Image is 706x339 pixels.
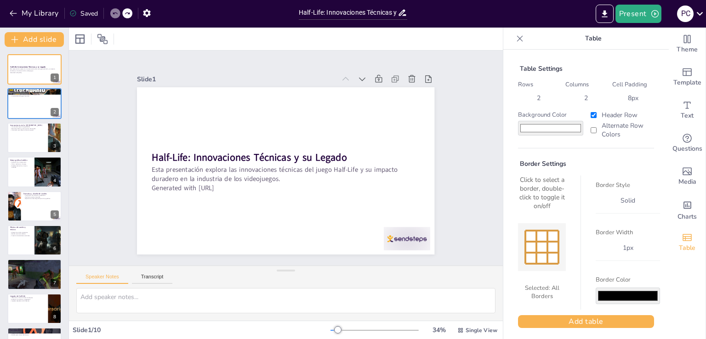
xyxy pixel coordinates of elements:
div: 8 px [624,94,642,102]
div: Get real-time input from your audience [669,127,706,160]
div: Add charts and graphs [669,193,706,226]
div: 2 [7,88,62,119]
span: Table [679,243,695,253]
p: Diseño de niveles innovador. [23,196,59,198]
span: Questions [672,144,702,154]
p: Table [527,28,660,50]
p: Innovaciones en la [GEOGRAPHIC_DATA] [10,124,46,127]
div: Border Settings [518,159,654,168]
p: Innovación que influyó en futuros juegos. [10,130,46,131]
div: Add ready made slides [669,61,706,94]
span: Charts [678,212,697,222]
div: Bottom Border (Double-click to toggle) [525,263,558,265]
div: 6 [7,225,62,255]
label: Columns [565,80,607,89]
p: Narrativa y diseño de niveles [23,192,59,195]
div: Click to select a border, double-click to toggle it on/off [518,175,566,210]
p: Half-Life estableció nuevos estándares de jugabilidad. [10,93,59,95]
div: 3 [51,142,59,150]
div: Add text boxes [669,94,706,127]
p: Esta presentación explora las innovaciones técnicas del juego Half-Life y su impacto duradero en ... [10,68,59,72]
span: Media [678,177,696,187]
button: Transcript [132,274,173,284]
span: Text [681,111,694,121]
button: Export to PowerPoint [596,5,614,23]
button: Add slide [5,32,64,47]
p: Mods que se convirtieron en juegos completos. [10,266,59,268]
div: 7 [7,259,62,289]
div: 4 [7,157,62,187]
p: Fomento de la comunidad de modding. [10,263,59,265]
p: Banda sonora atmosférica. [10,233,32,235]
p: IA avanzada mejoró la jugabilidad. [10,126,46,128]
button: Present [615,5,661,23]
input: Insert title [299,6,398,19]
div: Top Border (Double-click to toggle) [525,230,558,232]
span: Theme [677,45,698,55]
div: Slide 1 [137,75,335,84]
div: P C [677,6,694,22]
strong: Half-Life: Innovaciones Técnicas y su Legado [152,151,347,164]
div: 2 [51,108,59,116]
div: 8 [7,294,62,324]
div: Table Settings [518,64,654,73]
div: Layout [73,32,87,46]
div: 1 [7,54,62,85]
div: 1 px [617,242,639,254]
div: 4 [51,176,59,185]
p: Integración de narrativa y jugabilidad. [23,194,59,196]
p: Creación de atmósfera envolvente. [10,235,32,237]
div: 5 [51,210,59,219]
label: Rows [518,80,560,89]
label: Header Row [589,111,654,119]
p: Modelo para futuros desarrollos. [10,334,59,336]
div: Add a table [669,226,706,259]
p: Creación de contenido por parte de los usuarios. [10,264,59,266]
div: Inner Vertical Borders (Double-click to toggle) [535,231,537,264]
p: Experiencia cinematográfica para los jugadores. [23,198,59,199]
div: 7 [51,279,59,287]
div: Selected: All Borders [518,280,566,304]
p: Enfoque en narrativa y jugabilidad. [10,299,46,300]
span: Single View [466,327,497,334]
div: Saved [69,9,98,18]
p: Generated with [URL] [152,183,420,192]
p: Esta presentación explora las innovaciones técnicas del juego Half-Life y su impacto duradero en ... [152,165,420,183]
p: Generated with [URL] [10,72,59,73]
label: Alternate Row Colors [589,121,654,139]
p: Gráficos 3D en tiempo real. [10,162,32,164]
div: 6 [51,244,59,253]
label: Cell Padding [612,80,654,89]
p: Efectos de sonido envolventes. [10,232,32,233]
div: Inner Horizontal Borders (Double-click to toggle) [525,252,558,254]
div: 5 [7,191,62,221]
p: Reacción dinámica a las acciones del jugador. [10,128,46,130]
div: 2 [533,94,544,102]
div: 1 [51,73,59,82]
p: Conclusiones [10,329,59,332]
div: 8 [51,313,59,321]
button: My Library [7,6,63,21]
p: La atmósfera del juego fue única. [10,95,59,97]
p: Introducción a Half-Life [10,90,59,92]
p: Legado de Half-Life [10,294,46,297]
p: Efectos de sonido y música [10,226,32,231]
p: Físicas realistas en el juego. [10,164,32,165]
label: Border Width [596,228,660,237]
p: Innovación y legado. [10,331,59,333]
p: Relevancia en la actualidad. [10,333,59,334]
div: 3 [7,123,62,153]
div: Right Border (Double-click to toggle) [558,231,559,264]
label: Border Style [596,181,660,189]
div: Add images, graphics, shapes or video [669,160,706,193]
strong: Half-Life: Innovaciones Técnicas y su Legado [10,66,46,68]
div: Change the overall theme [669,28,706,61]
button: Speaker Notes [76,274,128,284]
p: Motor gráfico GoldSrc [10,159,32,162]
div: Slide 1 / 10 [73,326,330,334]
div: Inner Horizontal Borders (Double-click to toggle) [525,241,558,243]
p: Impacto duradero en la industria. [10,300,46,302]
div: Left Border (Double-click to toggle) [524,231,526,264]
p: Half-Life cambió la narrativa en los videojuegos. [10,92,59,94]
button: P C [677,5,694,23]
